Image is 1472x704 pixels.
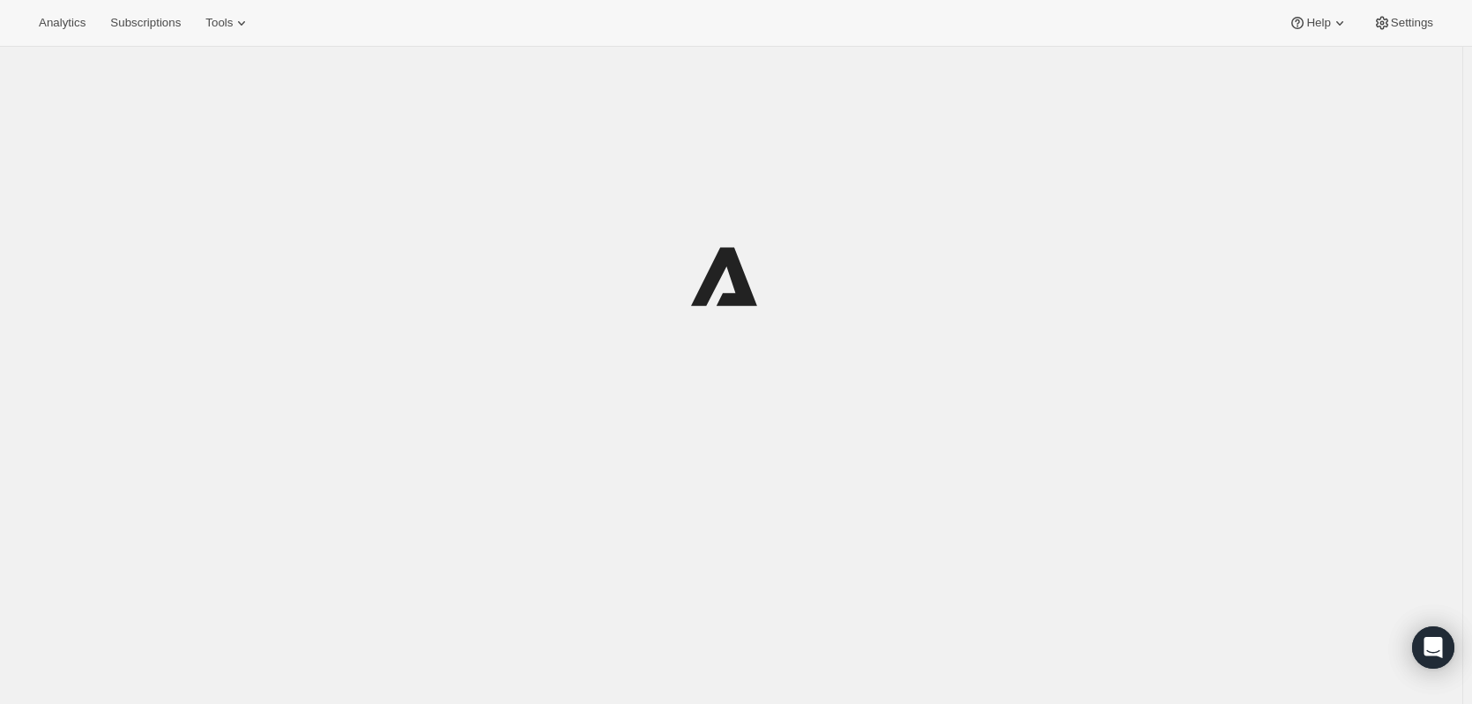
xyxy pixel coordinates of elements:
span: Help [1306,16,1330,30]
span: Analytics [39,16,85,30]
span: Settings [1391,16,1433,30]
button: Analytics [28,11,96,35]
button: Help [1278,11,1358,35]
button: Settings [1363,11,1444,35]
button: Subscriptions [100,11,191,35]
div: Open Intercom Messenger [1412,626,1454,669]
button: Tools [195,11,261,35]
span: Subscriptions [110,16,181,30]
span: Tools [205,16,233,30]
